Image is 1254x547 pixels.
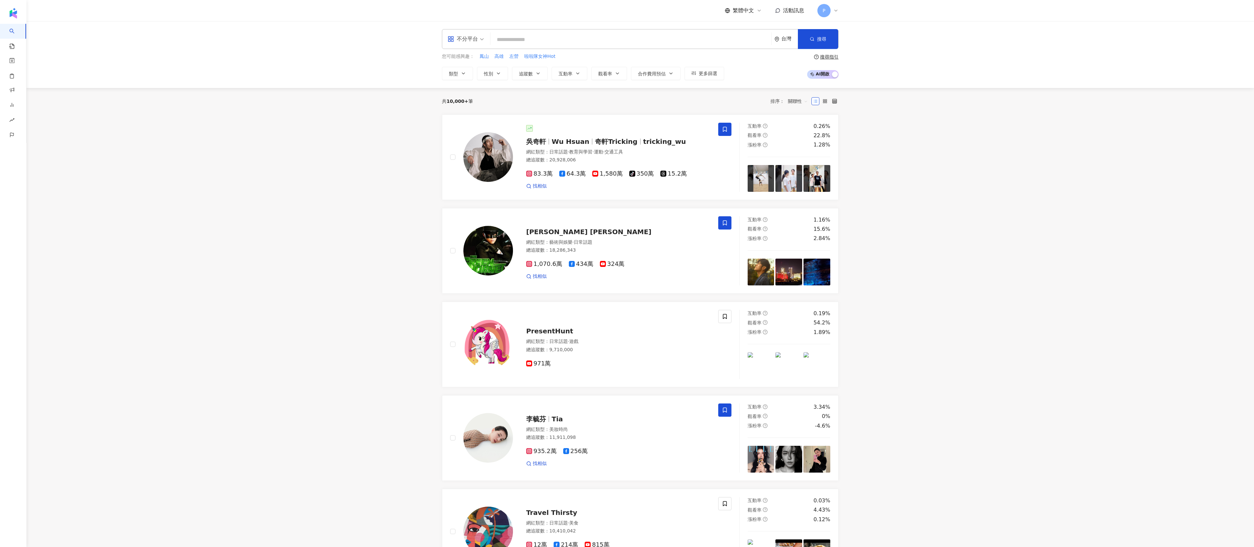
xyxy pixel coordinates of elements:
[820,54,839,60] div: 搜尋指引
[775,446,802,473] img: post-image
[815,422,830,430] div: -4.6%
[763,124,767,128] span: question-circle
[569,149,592,154] span: 教育與學習
[526,157,710,163] div: 總追蹤數 ： 20,928,006
[813,226,830,233] div: 15.6%
[9,113,15,128] span: rise
[592,170,623,177] span: 1,580萬
[748,507,762,513] span: 觀看率
[526,138,546,146] span: 吳奇軒
[748,236,762,241] span: 漲粉率
[629,170,654,177] span: 350萬
[763,217,767,222] span: question-circle
[748,404,762,409] span: 互動率
[817,36,826,42] span: 搜尋
[748,165,774,192] img: post-image
[526,327,573,335] span: PresentHunt
[763,404,767,409] span: question-circle
[803,259,830,285] img: post-image
[748,414,762,419] span: 觀看率
[526,247,710,254] div: 總追蹤數 ： 18,286,343
[813,310,830,317] div: 0.19%
[569,520,578,526] span: 美食
[748,423,762,428] span: 漲粉率
[526,261,562,268] span: 1,070.6萬
[524,53,556,60] button: 啦啦隊女神Hot
[763,236,767,241] span: question-circle
[526,448,557,455] span: 935.2萬
[526,347,710,353] div: 總追蹤數 ： 9,710,000
[748,352,774,379] img: post-image
[463,226,513,275] img: KOL Avatar
[748,259,774,285] img: post-image
[763,507,767,512] span: question-circle
[448,36,454,42] span: appstore
[733,7,754,14] span: 繁體中文
[552,138,589,146] span: Wu Hsuan
[823,7,825,14] span: P
[559,71,572,76] span: 互動率
[568,339,569,344] span: ·
[8,8,19,19] img: logo icon
[480,53,489,60] span: 鳳山
[568,520,569,526] span: ·
[509,53,519,60] button: 左營
[442,114,839,200] a: KOL Avatar吳奇軒Wu Hsuan奇軒Trickingtricking_wu網紅類型：日常話題·教育與學習·運動·交通工具總追蹤數：20,928,00683.3萬64.3萬1,580萬3...
[526,528,710,534] div: 總追蹤數 ： 10,410,042
[448,34,478,44] div: 不分平台
[549,520,568,526] span: 日常話題
[748,133,762,138] span: 觀看率
[748,329,762,335] span: 漲粉率
[549,239,572,245] span: 藝術與娛樂
[748,123,762,129] span: 互動率
[9,24,22,50] a: search
[533,183,547,189] span: 找相似
[763,133,767,138] span: question-circle
[788,96,808,106] span: 關聯性
[763,498,767,503] span: question-circle
[748,142,762,147] span: 漲粉率
[763,320,767,325] span: question-circle
[631,67,681,80] button: 合作費用預估
[763,227,767,231] span: question-circle
[748,320,762,325] span: 觀看率
[574,239,592,245] span: 日常話題
[526,520,710,526] div: 網紅類型 ：
[638,71,666,76] span: 合作費用預估
[775,259,802,285] img: post-image
[813,123,830,130] div: 0.26%
[533,460,547,467] span: 找相似
[559,170,586,177] span: 64.3萬
[774,37,779,42] span: environment
[763,517,767,522] span: question-circle
[685,67,724,80] button: 更多篩選
[526,509,577,517] span: Travel Thirsty
[442,53,474,60] span: 您可能感興趣：
[442,302,839,387] a: KOL AvatarPresentHunt網紅類型：日常話題·遊戲總追蹤數：9,710,000971萬互動率question-circle0.19%觀看率question-circle54.2%...
[600,261,624,268] span: 324萬
[813,497,830,504] div: 0.03%
[484,71,493,76] span: 性別
[533,273,547,280] span: 找相似
[549,427,568,432] span: 美妝時尚
[763,414,767,418] span: question-circle
[526,338,710,345] div: 網紅類型 ：
[494,53,504,60] button: 高雄
[813,216,830,224] div: 1.16%
[463,132,513,182] img: KOL Avatar
[643,138,686,146] span: tricking_wu
[813,403,830,411] div: 3.34%
[449,71,458,76] span: 類型
[549,339,568,344] span: 日常話題
[463,319,513,369] img: KOL Avatar
[552,67,587,80] button: 互動率
[803,165,830,192] img: post-image
[526,170,553,177] span: 83.3萬
[594,149,603,154] span: 運動
[526,426,710,433] div: 網紅類型 ：
[748,446,774,473] img: post-image
[463,413,513,463] img: KOL Avatar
